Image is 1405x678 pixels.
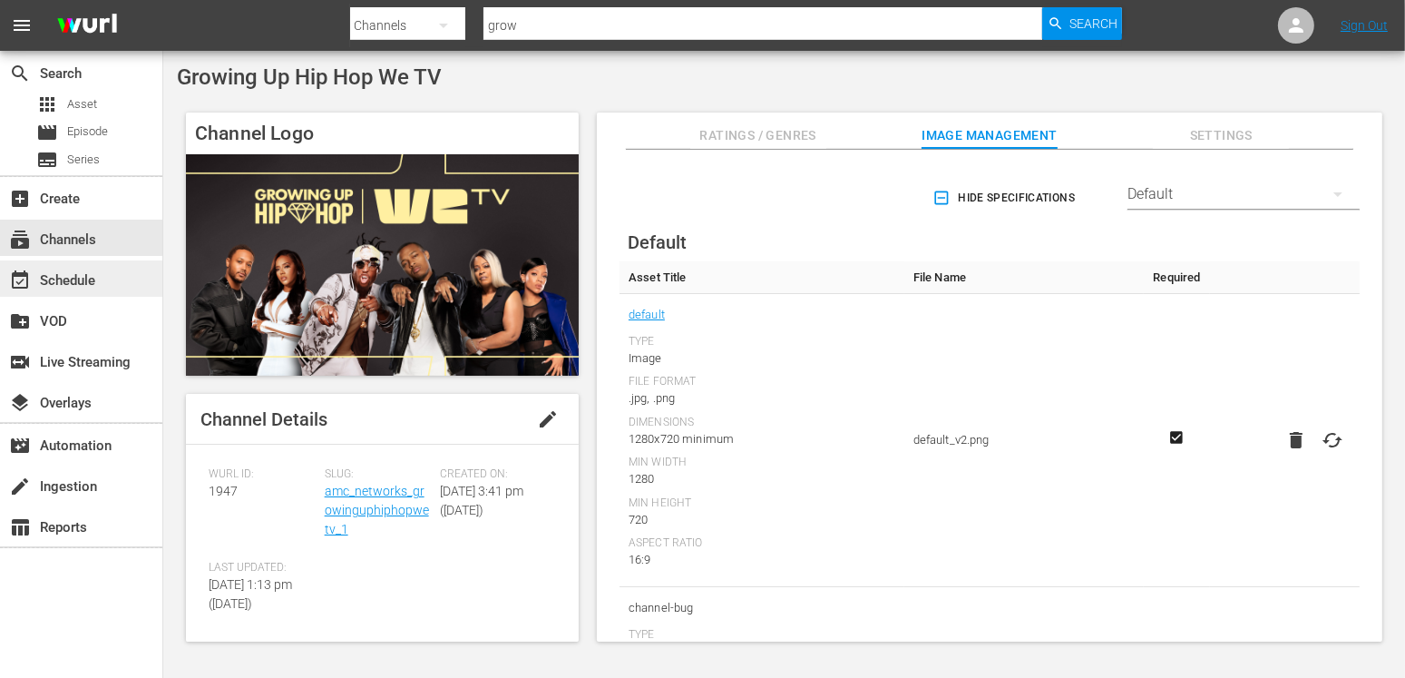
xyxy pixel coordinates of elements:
[9,63,31,84] span: Search
[629,536,895,551] div: Aspect Ratio
[177,64,442,90] span: Growing Up Hip Hop We TV
[628,231,687,253] span: Default
[629,496,895,511] div: Min Height
[936,189,1075,208] span: Hide Specifications
[1144,261,1210,294] th: Required
[325,484,429,536] a: amc_networks_growinguphiphopwetv_1
[36,149,58,171] span: Series
[1069,7,1117,40] span: Search
[209,467,316,482] span: Wurl ID:
[44,5,131,47] img: ans4CAIJ8jUAAAAAAAAAAAAAAAAAAAAAAAAgQb4GAAAAAAAAAAAAAAAAAAAAAAAAJMjXAAAAAAAAAAAAAAAAAAAAAAAAgAT5G...
[9,392,31,414] span: Overlays
[629,456,895,470] div: Min Width
[629,430,895,448] div: 1280x720 minimum
[9,270,31,291] span: Schedule
[1127,169,1360,220] div: Default
[690,124,826,147] span: Ratings / Genres
[67,123,108,141] span: Episode
[186,113,579,154] h4: Channel Logo
[9,476,31,497] span: Ingestion
[9,229,31,251] span: Channels
[9,435,31,457] span: Automation
[629,335,895,349] div: Type
[629,628,895,643] div: Type
[36,93,58,115] span: Asset
[629,551,895,569] div: 16:9
[67,151,100,169] span: Series
[9,516,31,538] span: Reports
[629,511,895,529] div: 720
[629,416,895,430] div: Dimensions
[9,188,31,210] span: Create
[904,261,1144,294] th: File Name
[629,470,895,488] div: 1280
[904,294,1144,587] td: default_v2.png
[9,310,31,332] span: VOD
[629,596,895,620] span: channel-bug
[1166,429,1187,446] svg: Required
[200,408,327,430] span: Channel Details
[629,375,895,389] div: File Format
[1042,7,1122,40] button: Search
[537,408,559,430] span: edit
[629,303,665,327] a: default
[67,95,97,113] span: Asset
[186,154,579,376] img: Growing Up Hip Hop We TV
[11,15,33,36] span: menu
[929,172,1082,223] button: Hide Specifications
[9,351,31,373] span: Live Streaming
[209,577,292,611] span: [DATE] 1:13 pm ([DATE])
[440,467,547,482] span: Created On:
[629,643,895,661] div: Logo
[629,349,895,368] div: Image
[36,122,58,143] span: Episode
[1153,124,1289,147] span: Settings
[209,484,238,498] span: 1947
[620,261,904,294] th: Asset Title
[629,389,895,408] div: .jpg, .png
[922,124,1058,147] span: Image Management
[526,398,570,441] button: edit
[440,484,523,517] span: [DATE] 3:41 pm ([DATE])
[325,467,432,482] span: Slug:
[1341,18,1388,33] a: Sign Out
[209,561,316,575] span: Last Updated:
